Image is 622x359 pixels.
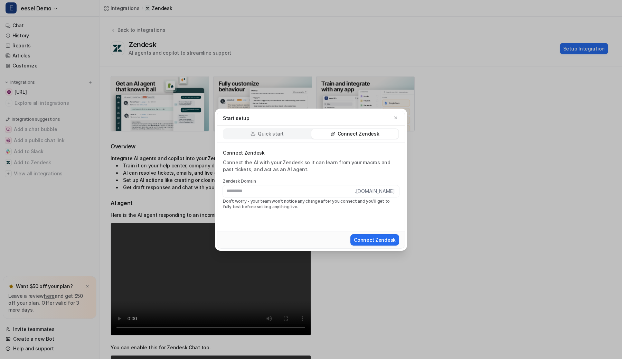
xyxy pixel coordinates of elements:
[223,199,399,210] p: Don’t worry - your team won’t notice any change after you connect and you’ll get to fully test be...
[355,185,399,197] span: .[DOMAIN_NAME]
[223,159,399,173] p: Connect the AI with your Zendesk so it can learn from your macros and past tickets, and act as an...
[338,130,379,137] p: Connect Zendesk
[258,130,284,137] p: Quick start
[223,114,249,122] p: Start setup
[223,149,399,156] p: Connect Zendesk
[350,234,399,246] button: Connect Zendesk
[223,178,399,184] label: Zendesk Domain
